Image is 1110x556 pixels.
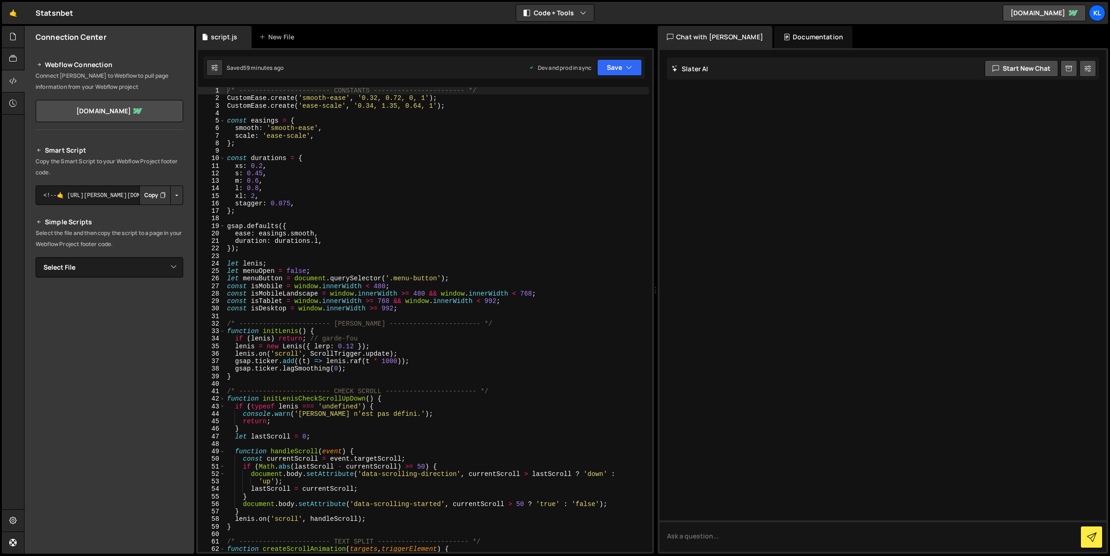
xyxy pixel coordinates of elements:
[198,425,225,432] div: 46
[198,177,225,185] div: 13
[36,7,73,19] div: Statsnbet
[198,305,225,312] div: 30
[198,440,225,448] div: 48
[774,26,852,48] div: Documentation
[198,110,225,117] div: 4
[36,293,184,376] iframe: YouTube video player
[198,170,225,177] div: 12
[198,320,225,327] div: 32
[985,60,1058,77] button: Start new chat
[198,124,225,132] div: 6
[198,455,225,463] div: 50
[198,538,225,545] div: 61
[198,327,225,335] div: 33
[198,222,225,230] div: 19
[198,485,225,493] div: 54
[198,290,225,297] div: 28
[198,380,225,388] div: 40
[36,185,183,205] textarea: <!--🤙 [URL][PERSON_NAME][DOMAIN_NAME]> <script>document.addEventListener("DOMContentLoaded", func...
[198,102,225,110] div: 3
[198,162,225,170] div: 11
[198,365,225,372] div: 38
[198,493,225,500] div: 55
[2,2,25,24] a: 🤙
[516,5,594,21] button: Code + Tools
[36,100,183,122] a: [DOMAIN_NAME]
[36,156,183,178] p: Copy the Smart Script to your Webflow Project footer code.
[198,267,225,275] div: 25
[36,228,183,250] p: Select the file and then copy the script to a page in your Webflow Project footer code.
[198,275,225,282] div: 26
[1003,5,1086,21] a: [DOMAIN_NAME]
[198,418,225,425] div: 45
[198,373,225,380] div: 39
[211,32,237,42] div: script.js
[198,350,225,358] div: 36
[198,335,225,342] div: 34
[198,403,225,410] div: 43
[198,132,225,140] div: 7
[198,215,225,222] div: 18
[36,216,183,228] h2: Simple Scripts
[36,382,184,465] iframe: YouTube video player
[36,145,183,156] h2: Smart Script
[198,523,225,531] div: 59
[198,508,225,515] div: 57
[198,230,225,237] div: 20
[36,59,183,70] h2: Webflow Connection
[198,500,225,508] div: 56
[198,200,225,207] div: 16
[36,70,183,93] p: Connect [PERSON_NAME] to Webflow to pull page information from your Webflow project
[658,26,772,48] div: Chat with [PERSON_NAME]
[198,94,225,102] div: 2
[243,64,284,72] div: 59 minutes ago
[198,260,225,267] div: 24
[139,185,171,205] button: Copy
[198,154,225,162] div: 10
[198,343,225,350] div: 35
[198,192,225,200] div: 15
[198,117,225,124] div: 5
[597,59,642,76] button: Save
[198,531,225,538] div: 60
[198,283,225,290] div: 27
[198,87,225,94] div: 1
[259,32,298,42] div: New File
[1089,5,1105,21] a: Kl
[672,64,709,73] h2: Slater AI
[198,140,225,147] div: 8
[198,463,225,470] div: 51
[198,207,225,215] div: 17
[529,64,592,72] div: Dev and prod in sync
[198,515,225,523] div: 58
[198,297,225,305] div: 29
[198,470,225,478] div: 52
[198,253,225,260] div: 23
[198,448,225,455] div: 49
[198,358,225,365] div: 37
[198,433,225,440] div: 47
[198,185,225,192] div: 14
[198,545,225,553] div: 62
[227,64,284,72] div: Saved
[198,395,225,402] div: 42
[198,147,225,154] div: 9
[198,245,225,252] div: 22
[198,237,225,245] div: 21
[198,478,225,485] div: 53
[198,388,225,395] div: 41
[139,185,183,205] div: Button group with nested dropdown
[36,32,106,42] h2: Connection Center
[198,410,225,418] div: 44
[198,313,225,320] div: 31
